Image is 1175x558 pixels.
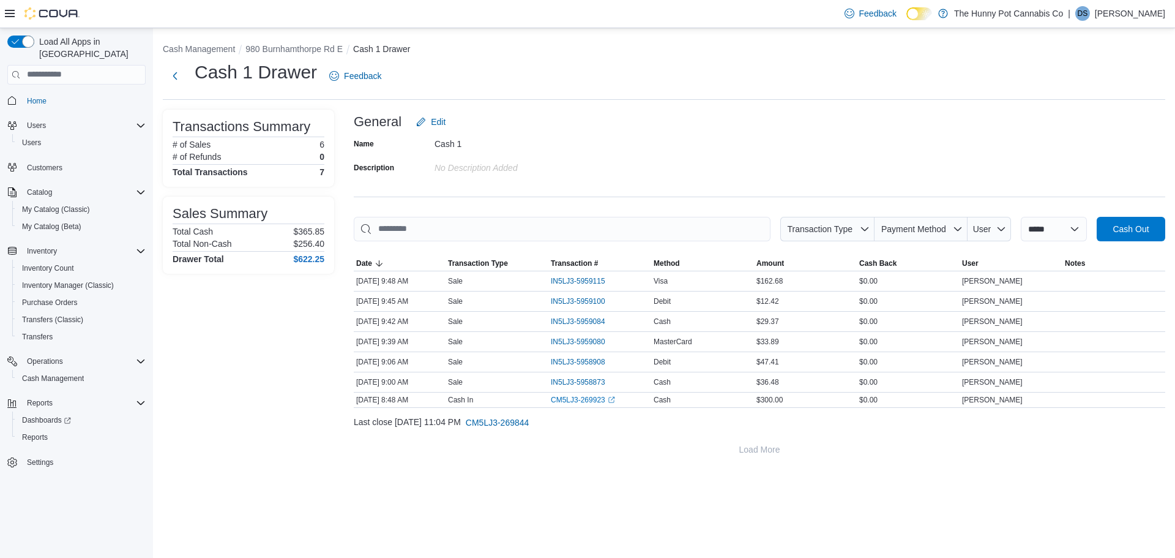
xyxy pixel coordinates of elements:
a: Dashboards [17,413,76,428]
span: [PERSON_NAME] [962,357,1023,367]
button: My Catalog (Beta) [12,218,151,235]
span: $162.68 [756,276,783,286]
div: $0.00 [857,314,960,329]
h1: Cash 1 Drawer [195,60,317,85]
button: Settings [2,453,151,471]
span: Operations [27,356,63,366]
button: Customers [2,159,151,176]
p: Sale [448,276,463,286]
span: Load More [739,443,780,456]
span: Users [27,121,46,130]
button: Transfers [12,328,151,345]
button: Payment Method [875,217,968,241]
button: IN5LJ3-5958873 [551,375,617,390]
button: Next [163,64,187,88]
a: CM5LJ3-269923External link [551,395,615,405]
span: Cash Back [859,258,897,268]
span: Cash Out [1113,223,1149,235]
input: Dark Mode [906,7,932,20]
div: $0.00 [857,375,960,390]
span: Transfers [17,330,146,344]
span: [PERSON_NAME] [962,395,1023,405]
button: Amount [754,256,857,271]
button: Transaction Type [780,217,875,241]
span: Inventory Count [17,261,146,276]
button: Operations [2,353,151,370]
button: Users [22,118,51,133]
div: $0.00 [857,334,960,349]
label: Description [354,163,394,173]
button: Reports [2,394,151,412]
a: Inventory Manager (Classic) [17,278,119,293]
button: Method [651,256,754,271]
span: Users [22,118,146,133]
span: Cash Management [22,374,84,383]
a: Feedback [840,1,901,26]
button: Reports [22,396,58,410]
button: Date [354,256,446,271]
h6: # of Sales [173,140,211,149]
span: Debit [654,357,671,367]
span: Debit [654,296,671,306]
a: My Catalog (Classic) [17,202,95,217]
button: Cash 1 Drawer [353,44,410,54]
span: Amount [756,258,784,268]
a: Inventory Count [17,261,79,276]
button: 980 Burnhamthorpe Rd E [245,44,343,54]
p: Sale [448,317,463,326]
span: Date [356,258,372,268]
span: [PERSON_NAME] [962,296,1023,306]
button: IN5LJ3-5959084 [551,314,617,329]
nav: Complex example [7,87,146,503]
div: [DATE] 9:06 AM [354,355,446,369]
label: Name [354,139,374,149]
span: [PERSON_NAME] [962,317,1023,326]
span: [PERSON_NAME] [962,337,1023,347]
div: Davin Saini [1075,6,1090,21]
p: The Hunny Pot Cannabis Co [954,6,1063,21]
span: Purchase Orders [22,298,78,307]
h6: Total Non-Cash [173,239,232,249]
p: $365.85 [293,227,324,236]
span: Payment Method [881,224,946,234]
button: Edit [411,110,450,134]
svg: External link [608,396,615,404]
p: Sale [448,377,463,387]
span: Notes [1065,258,1085,268]
input: This is a search bar. As you type, the results lower in the page will automatically filter. [354,217,770,241]
h6: # of Refunds [173,152,221,162]
span: Inventory Manager (Classic) [22,281,114,290]
a: Purchase Orders [17,295,83,310]
span: My Catalog (Classic) [22,205,90,214]
a: Transfers [17,330,58,344]
button: Inventory [2,243,151,260]
button: Transaction Type [446,256,548,271]
span: Reports [17,430,146,445]
span: Transfers [22,332,53,342]
button: Cash Back [857,256,960,271]
span: Users [17,135,146,150]
p: | [1068,6,1070,21]
img: Cova [24,7,80,20]
nav: An example of EuiBreadcrumbs [163,43,1165,58]
div: $0.00 [857,294,960,309]
div: Cash 1 [435,134,599,149]
p: $256.40 [293,239,324,249]
span: Catalog [22,185,146,200]
span: Purchase Orders [17,295,146,310]
span: $47.41 [756,357,779,367]
span: Method [654,258,680,268]
h4: 7 [319,167,324,177]
span: My Catalog (Classic) [17,202,146,217]
span: Inventory [22,244,146,258]
h6: Total Cash [173,227,213,236]
a: Feedback [324,64,386,88]
span: $33.89 [756,337,779,347]
span: User [962,258,979,268]
button: User [968,217,1011,241]
button: Inventory [22,244,62,258]
span: IN5LJ3-5959084 [551,317,605,326]
span: Users [22,138,41,148]
div: [DATE] 9:39 AM [354,334,446,349]
div: [DATE] 9:00 AM [354,375,446,390]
